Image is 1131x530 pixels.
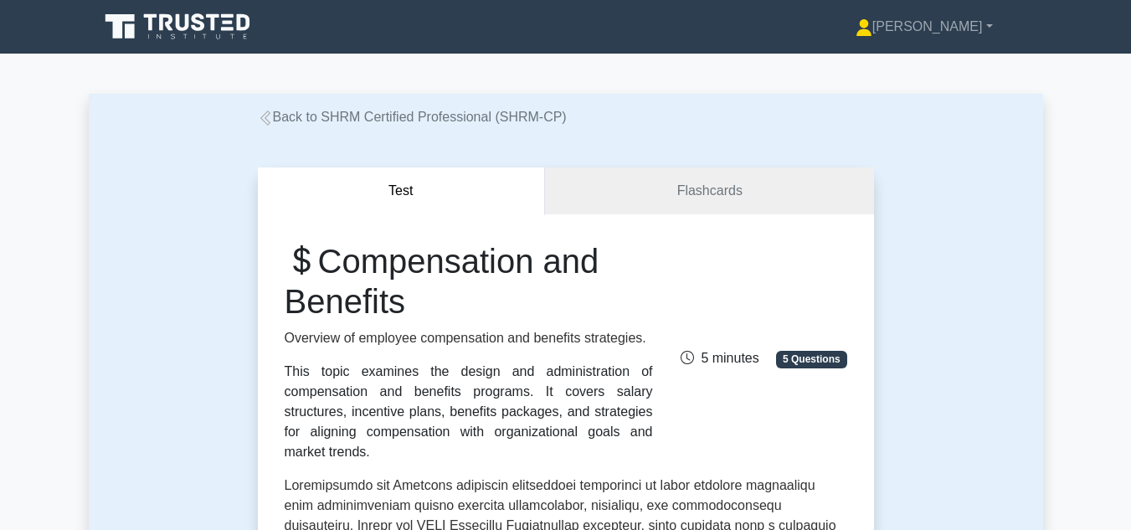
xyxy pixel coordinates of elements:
[285,241,653,322] h1: Compensation and Benefits
[258,110,567,124] a: Back to SHRM Certified Professional (SHRM-CP)
[681,351,758,365] span: 5 minutes
[285,362,653,462] div: This topic examines the design and administration of compensation and benefits programs. It cover...
[258,167,546,215] button: Test
[815,10,1033,44] a: [PERSON_NAME]
[285,328,653,348] p: Overview of employee compensation and benefits strategies.
[776,351,846,368] span: 5 Questions
[545,167,873,215] a: Flashcards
